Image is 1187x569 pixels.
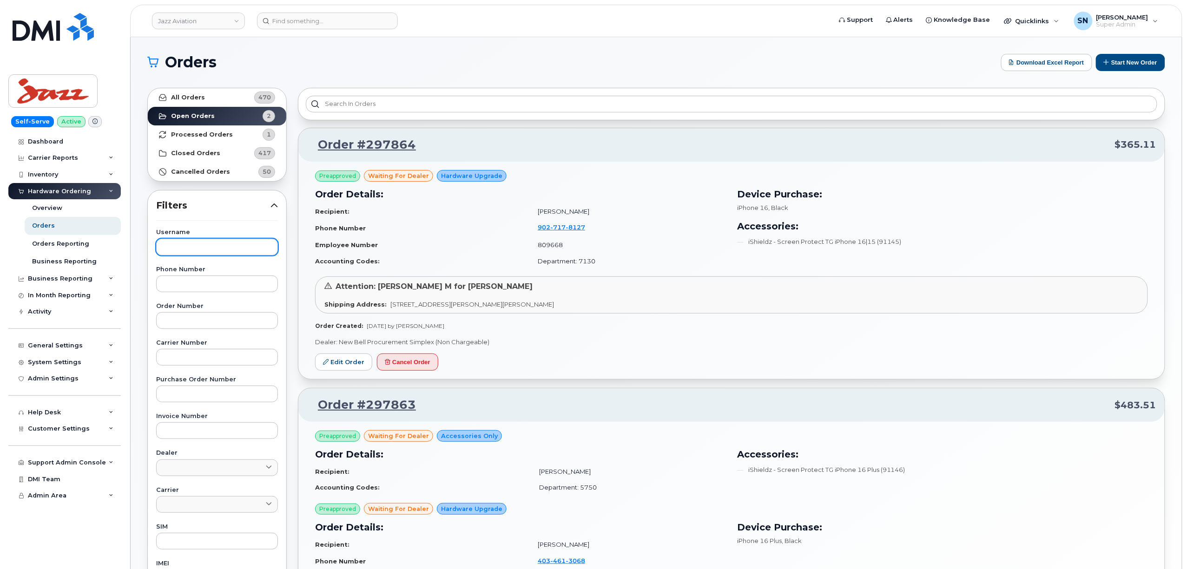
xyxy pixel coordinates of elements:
[156,267,278,273] label: Phone Number
[368,171,429,180] span: waiting for dealer
[319,505,356,513] span: Preapproved
[258,93,271,102] span: 470
[737,537,782,544] span: iPhone 16 Plus
[319,432,356,440] span: Preapproved
[148,144,286,163] a: Closed Orders417
[315,468,350,475] strong: Recipient:
[441,504,502,513] span: Hardware Upgrade
[148,125,286,144] a: Processed Orders1
[737,520,1148,534] h3: Device Purchase:
[737,465,1148,474] li: iShieldz - Screen Protect TG iPhone 16 Plus (91146)
[390,301,554,308] span: [STREET_ADDRESS][PERSON_NAME][PERSON_NAME]
[315,322,363,329] strong: Order Created:
[441,171,502,180] span: Hardware Upgrade
[156,340,278,346] label: Carrier Number
[737,219,1148,233] h3: Accessories:
[315,224,366,232] strong: Phone Number
[315,520,726,534] h3: Order Details:
[306,96,1157,112] input: Search in orders
[156,229,278,235] label: Username
[171,112,215,120] strong: Open Orders
[529,203,726,220] td: [PERSON_NAME]
[538,557,585,564] span: 403
[315,338,1148,347] p: Dealer: New Bell Procurement Simplex (Non Chargeable)
[171,131,233,138] strong: Processed Orders
[737,237,1148,246] li: iShieldz - Screen Protect TG iPhone 16|15 (91145)
[782,537,802,544] span: , Black
[538,557,596,564] a: 4034613068
[315,353,372,371] a: Edit Order
[529,237,726,253] td: 809668
[267,130,271,139] span: 1
[263,167,271,176] span: 50
[156,450,278,456] label: Dealer
[171,94,205,101] strong: All Orders
[550,223,566,231] span: 717
[529,253,726,269] td: Department: 7130
[737,187,1148,201] h3: Device Purchase:
[441,432,498,440] span: Accessories Only
[377,353,438,371] button: Cancel Order
[315,257,380,265] strong: Accounting Codes:
[368,504,429,513] span: waiting for dealer
[315,484,380,491] strong: Accounting Codes:
[156,487,278,493] label: Carrier
[156,524,278,530] label: SIM
[156,413,278,419] label: Invoice Number
[1115,399,1156,412] span: $483.51
[531,464,726,480] td: [PERSON_NAME]
[315,447,726,461] h3: Order Details:
[737,204,768,211] span: iPhone 16
[336,282,533,291] span: Attention: [PERSON_NAME] M for [PERSON_NAME]
[538,223,585,231] span: 902
[156,377,278,383] label: Purchase Order Number
[156,303,278,309] label: Order Number
[550,557,566,564] span: 461
[737,447,1148,461] h3: Accessories:
[258,149,271,157] span: 417
[319,172,356,180] span: Preapproved
[1001,54,1092,71] button: Download Excel Report
[538,223,596,231] a: 9027178127
[324,301,387,308] strong: Shipping Address:
[315,187,726,201] h3: Order Details:
[368,432,429,440] span: waiting for dealer
[367,322,444,329] span: [DATE] by [PERSON_NAME]
[148,88,286,107] a: All Orders470
[315,208,350,215] strong: Recipient:
[165,55,217,69] span: Orders
[171,150,220,157] strong: Closed Orders
[566,557,585,564] span: 3068
[531,479,726,496] td: Department: 5750
[1115,138,1156,151] span: $365.11
[148,107,286,125] a: Open Orders2
[315,241,378,249] strong: Employee Number
[148,163,286,181] a: Cancelled Orders50
[171,168,230,176] strong: Cancelled Orders
[529,536,726,553] td: [PERSON_NAME]
[566,223,585,231] span: 8127
[156,199,270,212] span: Filters
[315,557,366,565] strong: Phone Number
[768,204,788,211] span: , Black
[307,137,416,153] a: Order #297864
[307,397,416,413] a: Order #297863
[1096,54,1165,71] button: Start New Order
[267,111,271,120] span: 2
[156,561,278,567] label: IMEI
[315,541,350,548] strong: Recipient:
